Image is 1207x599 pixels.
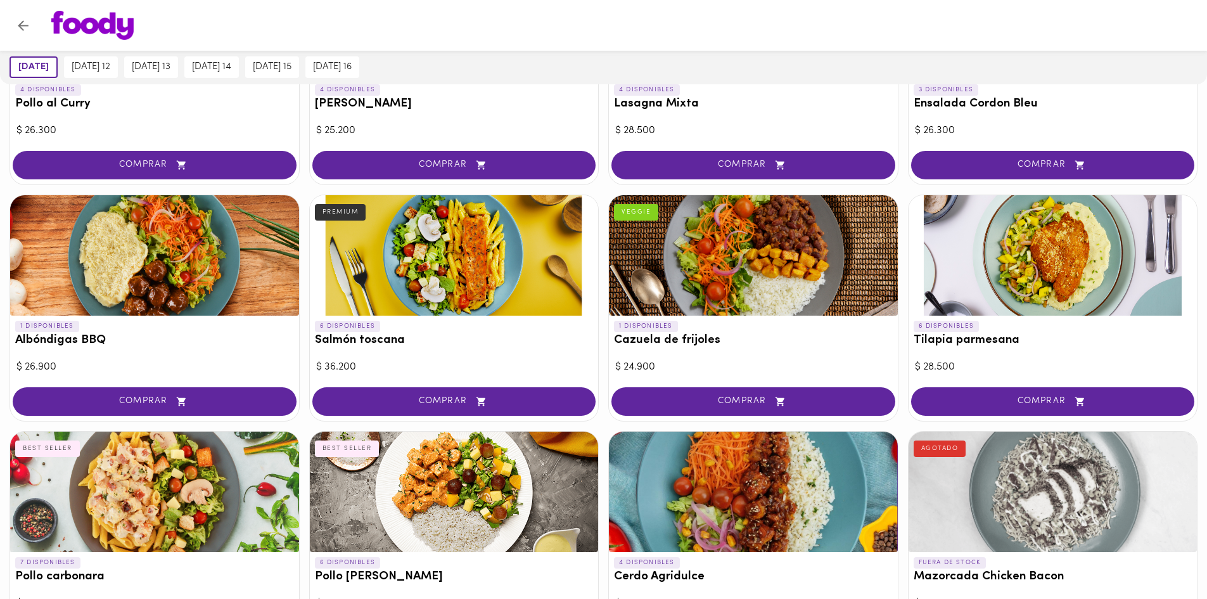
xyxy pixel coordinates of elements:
p: 6 DISPONIBLES [315,321,381,332]
span: COMPRAR [29,396,281,407]
p: 1 DISPONIBLES [15,321,79,332]
button: [DATE] 13 [124,56,178,78]
button: [DATE] 15 [245,56,299,78]
div: $ 26.900 [16,360,293,375]
button: COMPRAR [13,151,297,179]
p: 1 DISPONIBLES [614,321,678,332]
button: [DATE] 14 [184,56,239,78]
span: COMPRAR [927,396,1179,407]
div: Salmón toscana [310,195,599,316]
button: COMPRAR [312,387,596,416]
p: 6 DISPONIBLES [315,557,381,569]
span: [DATE] 15 [253,61,291,73]
div: $ 36.200 [316,360,592,375]
div: Pollo Tikka Massala [310,432,599,552]
span: [DATE] [18,61,49,73]
div: AGOTADO [914,441,966,457]
button: COMPRAR [312,151,596,179]
span: COMPRAR [328,160,580,171]
h3: Cerdo Agridulce [614,570,893,584]
button: [DATE] 16 [305,56,359,78]
button: COMPRAR [611,387,895,416]
div: PREMIUM [315,204,366,221]
div: $ 24.900 [615,360,891,375]
p: FUERA DE STOCK [914,557,987,569]
h3: Ensalada Cordon Bleu [914,98,1192,111]
h3: Tilapia parmesana [914,334,1192,347]
p: 4 DISPONIBLES [15,84,81,96]
span: COMPRAR [927,160,1179,171]
div: Tilapia parmesana [909,195,1197,316]
button: COMPRAR [13,387,297,416]
span: COMPRAR [328,396,580,407]
h3: Cazuela de frijoles [614,334,893,347]
h3: [PERSON_NAME] [315,98,594,111]
span: COMPRAR [627,396,879,407]
p: 3 DISPONIBLES [914,84,979,96]
p: 6 DISPONIBLES [914,321,980,332]
span: COMPRAR [627,160,879,171]
img: logo.png [51,11,134,40]
h3: Pollo carbonara [15,570,294,584]
button: Volver [8,10,39,41]
button: COMPRAR [911,151,1195,179]
div: Cerdo Agridulce [609,432,898,552]
h3: Pollo [PERSON_NAME] [315,570,594,584]
button: [DATE] [10,56,58,78]
div: $ 26.300 [915,124,1191,138]
span: [DATE] 14 [192,61,231,73]
p: 4 DISPONIBLES [614,84,680,96]
div: BEST SELLER [315,441,380,457]
button: [DATE] 12 [64,56,118,78]
span: [DATE] 16 [313,61,352,73]
div: VEGGIE [614,204,658,221]
div: $ 26.300 [16,124,293,138]
div: BEST SELLER [15,441,80,457]
p: 4 DISPONIBLES [315,84,381,96]
div: Cazuela de frijoles [609,195,898,316]
p: 7 DISPONIBLES [15,557,80,569]
div: $ 25.200 [316,124,592,138]
div: $ 28.500 [615,124,891,138]
h3: Mazorcada Chicken Bacon [914,570,1192,584]
div: Mazorcada Chicken Bacon [909,432,1197,552]
div: $ 28.500 [915,360,1191,375]
h3: Lasagna Mixta [614,98,893,111]
span: [DATE] 12 [72,61,110,73]
div: Pollo carbonara [10,432,299,552]
span: COMPRAR [29,160,281,171]
button: COMPRAR [611,151,895,179]
span: [DATE] 13 [132,61,170,73]
button: COMPRAR [911,387,1195,416]
p: 4 DISPONIBLES [614,557,680,569]
h3: Albóndigas BBQ [15,334,294,347]
h3: Pollo al Curry [15,98,294,111]
h3: Salmón toscana [315,334,594,347]
div: Albóndigas BBQ [10,195,299,316]
iframe: Messagebird Livechat Widget [1134,525,1194,586]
